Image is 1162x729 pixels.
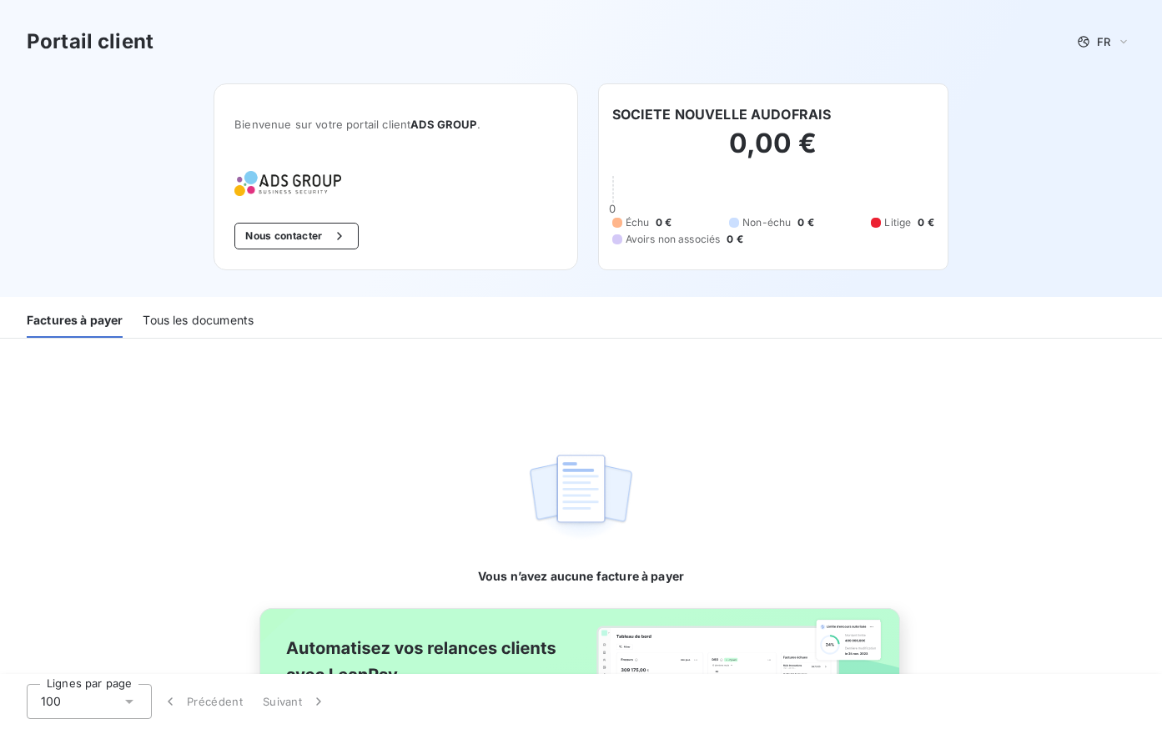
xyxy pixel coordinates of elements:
[884,215,911,230] span: Litige
[727,232,742,247] span: 0 €
[152,684,253,719] button: Précédent
[1097,35,1110,48] span: FR
[626,232,721,247] span: Avoirs non associés
[797,215,813,230] span: 0 €
[234,118,556,131] span: Bienvenue sur votre portail client .
[612,104,832,124] h6: SOCIETE NOUVELLE AUDOFRAIS
[41,693,61,710] span: 100
[253,684,337,719] button: Suivant
[143,303,254,338] div: Tous les documents
[918,215,933,230] span: 0 €
[27,303,123,338] div: Factures à payer
[656,215,672,230] span: 0 €
[742,215,791,230] span: Non-échu
[27,27,153,57] h3: Portail client
[626,215,650,230] span: Échu
[410,118,476,131] span: ADS GROUP
[612,127,934,177] h2: 0,00 €
[234,223,358,249] button: Nous contacter
[527,445,634,549] img: empty state
[234,171,341,196] img: Company logo
[478,568,684,585] span: Vous n’avez aucune facture à payer
[609,202,616,215] span: 0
